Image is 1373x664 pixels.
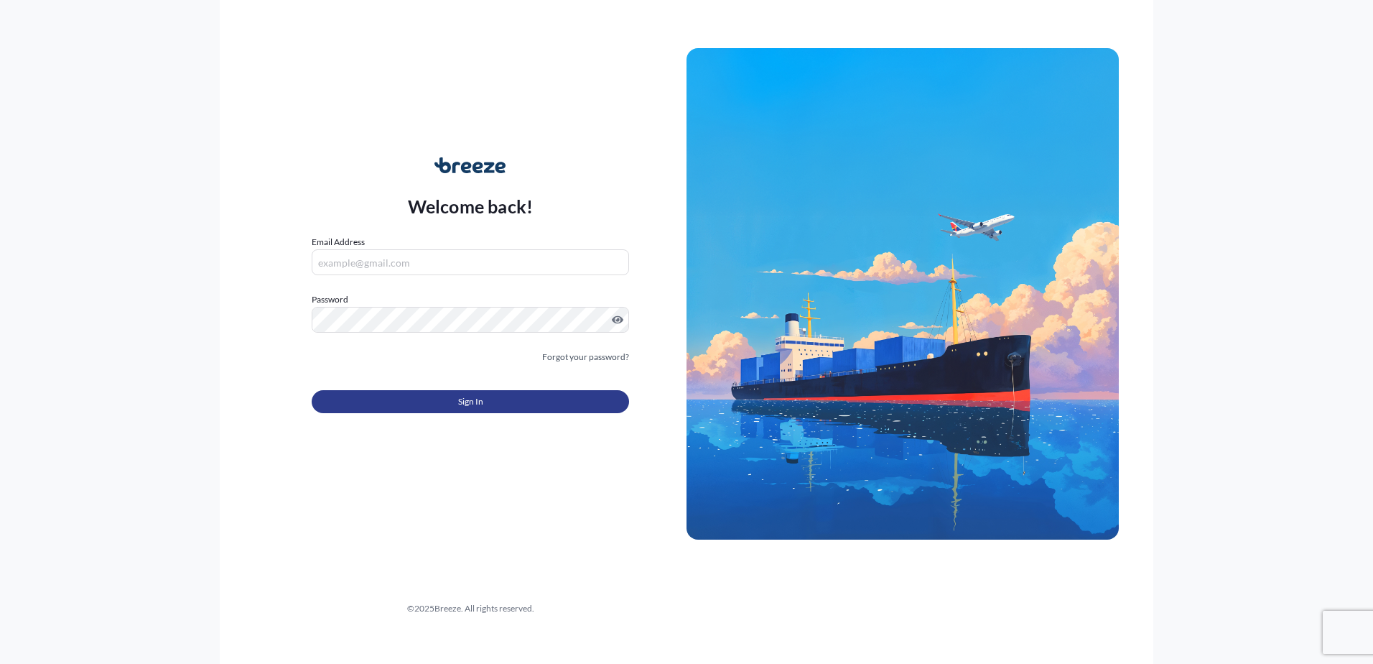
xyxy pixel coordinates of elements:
[612,314,623,326] button: Show password
[458,395,483,409] span: Sign In
[312,390,629,413] button: Sign In
[312,292,629,307] label: Password
[542,350,629,364] a: Forgot your password?
[312,249,629,275] input: example@gmail.com
[312,235,365,249] label: Email Address
[408,195,534,218] p: Welcome back!
[686,48,1119,540] img: Ship illustration
[254,601,686,616] div: © 2025 Breeze. All rights reserved.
